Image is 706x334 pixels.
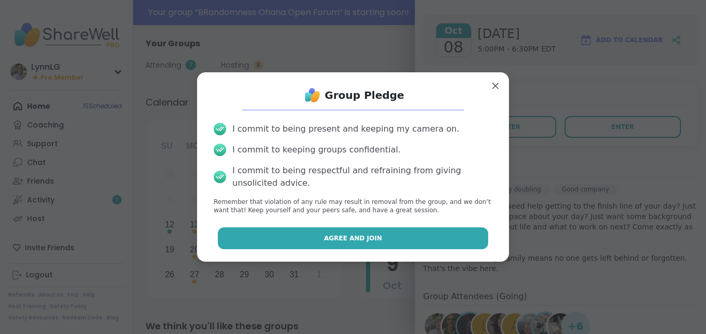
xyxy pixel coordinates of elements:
div: I commit to being respectful and refraining from giving unsolicited advice. [232,164,492,189]
img: ShareWell Logo [302,85,323,106]
h1: Group Pledge [325,88,404,102]
div: I commit to being present and keeping my camera on. [232,123,459,135]
p: Remember that violation of any rule may result in removal from the group, and we don’t want that!... [214,198,492,215]
div: I commit to keeping groups confidential. [232,144,401,156]
span: Agree and Join [324,234,382,243]
button: Agree and Join [218,227,489,249]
